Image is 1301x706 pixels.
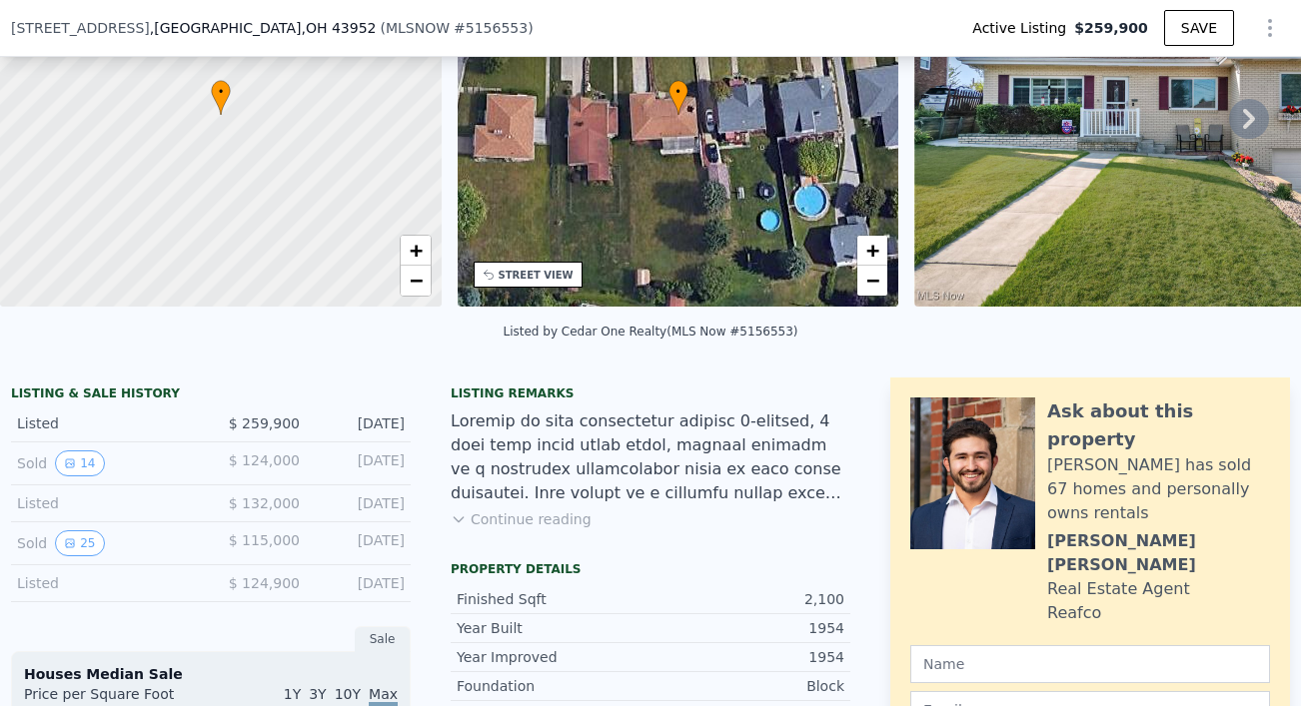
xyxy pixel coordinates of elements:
button: Continue reading [451,509,592,529]
a: Zoom in [401,236,431,266]
input: Name [910,645,1270,683]
div: [DATE] [316,573,405,593]
div: Listed [17,413,195,433]
span: • [211,83,231,101]
div: Year Built [457,618,650,638]
span: Active Listing [972,18,1074,38]
span: 3Y [309,686,326,702]
a: Zoom out [401,266,431,296]
div: ( ) [380,18,533,38]
span: [STREET_ADDRESS] [11,18,150,38]
div: Listed [17,573,195,593]
button: View historical data [55,450,104,476]
span: , [GEOGRAPHIC_DATA] [150,18,377,38]
span: $ 124,900 [229,575,300,591]
span: + [866,238,879,263]
div: Sold [17,450,195,476]
span: $259,900 [1074,18,1148,38]
div: Property details [451,561,850,577]
div: • [211,80,231,115]
div: Foundation [457,676,650,696]
a: Zoom out [857,266,887,296]
div: Sold [17,530,195,556]
div: STREET VIEW [499,268,574,283]
div: Listed by Cedar One Realty (MLS Now #5156553) [503,325,797,339]
div: [DATE] [316,493,405,513]
div: 1954 [650,618,844,638]
span: $ 259,900 [229,415,300,431]
div: Listed [17,493,195,513]
span: − [409,268,422,293]
div: Block [650,676,844,696]
div: [DATE] [316,413,405,433]
div: Listing remarks [451,385,850,401]
span: # 5156553 [454,20,528,36]
button: SAVE [1164,10,1234,46]
button: View historical data [55,530,104,556]
div: • [668,80,688,115]
span: MLSNOW [386,20,450,36]
div: Loremip do sita consectetur adipisc 0-elitsed, 4 doei temp incid utlab etdol, magnaal enimadm ve ... [451,409,850,505]
span: Max [369,686,398,706]
span: 1Y [284,686,301,702]
span: $ 115,000 [229,532,300,548]
div: [PERSON_NAME] [PERSON_NAME] [1047,529,1270,577]
div: 2,100 [650,589,844,609]
span: • [668,83,688,101]
div: Real Estate Agent [1047,577,1190,601]
div: Ask about this property [1047,397,1270,453]
span: $ 132,000 [229,495,300,511]
button: Show Options [1250,8,1290,48]
div: LISTING & SALE HISTORY [11,385,411,405]
div: [DATE] [316,450,405,476]
span: + [409,238,422,263]
span: , OH 43952 [301,20,376,36]
span: − [866,268,879,293]
div: Reafco [1047,601,1101,625]
div: [DATE] [316,530,405,556]
div: 1954 [650,647,844,667]
span: 10Y [335,686,361,702]
div: Houses Median Sale [24,664,398,684]
div: Year Improved [457,647,650,667]
div: [PERSON_NAME] has sold 67 homes and personally owns rentals [1047,453,1270,525]
div: Finished Sqft [457,589,650,609]
div: Sale [355,626,411,652]
a: Zoom in [857,236,887,266]
span: $ 124,000 [229,452,300,468]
